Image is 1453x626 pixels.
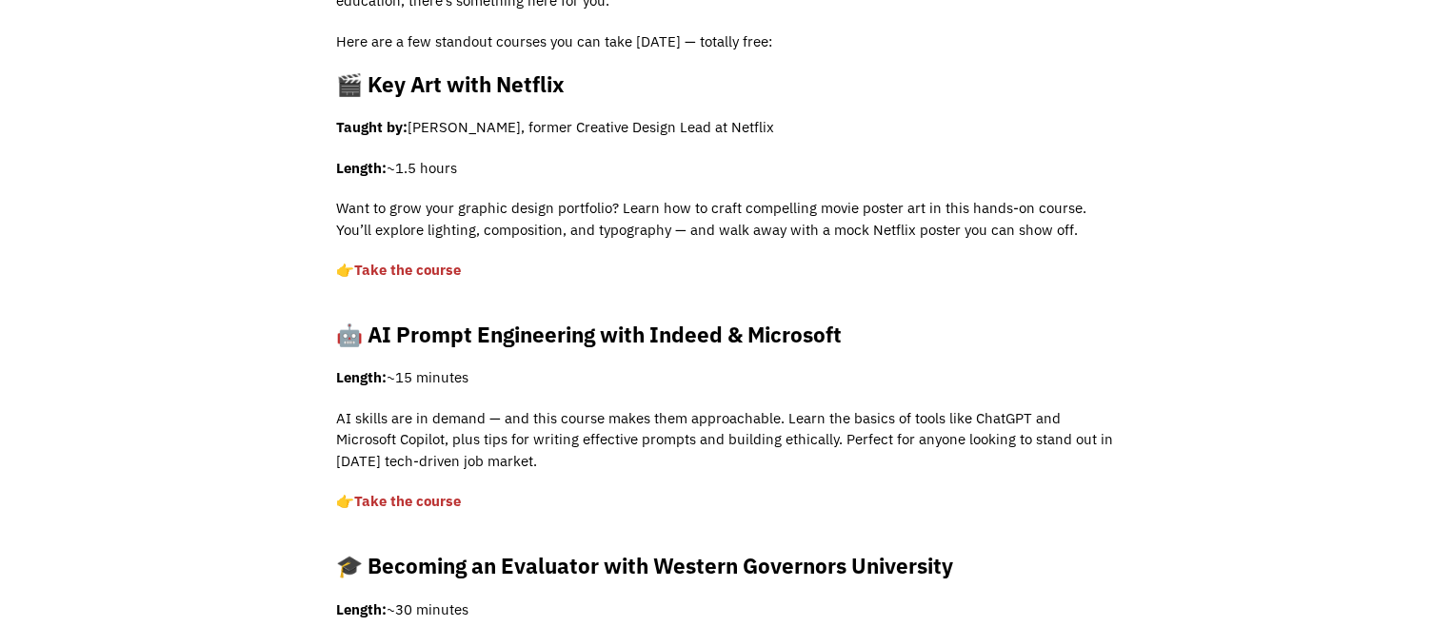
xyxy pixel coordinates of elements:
a: Take the course‍ [354,261,461,279]
p: AI skills are in demand — and this course makes them approachable. Learn the basics of tools like... [336,408,1117,473]
strong: 🎬 Key Art with Netflix [336,70,565,98]
strong: 🤖 AI Prompt Engineering with Indeed & Microsoft [336,321,842,348]
p: ~1.5 hours [336,158,1117,180]
strong: Taught by: [336,118,408,136]
p: 👉 [336,491,1117,534]
p: Want to grow your graphic design portfolio? Learn how to craft compelling movie poster art in thi... [336,198,1117,241]
strong: Length: [336,368,387,386]
a: Take the course‍ [354,492,461,510]
p: ~15 minutes [336,367,1117,389]
p: ~30 minutes [336,599,1117,621]
p: 👉 [336,260,1117,303]
p: Here are a few standout courses you can take [DATE] — totally free: [336,31,1117,53]
strong: 🎓 Becoming an Evaluator with Western Governors University [336,552,953,579]
p: [PERSON_NAME], former Creative Design Lead at Netflix [336,117,1117,139]
strong: Length: [336,159,387,177]
strong: Length: [336,600,387,618]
